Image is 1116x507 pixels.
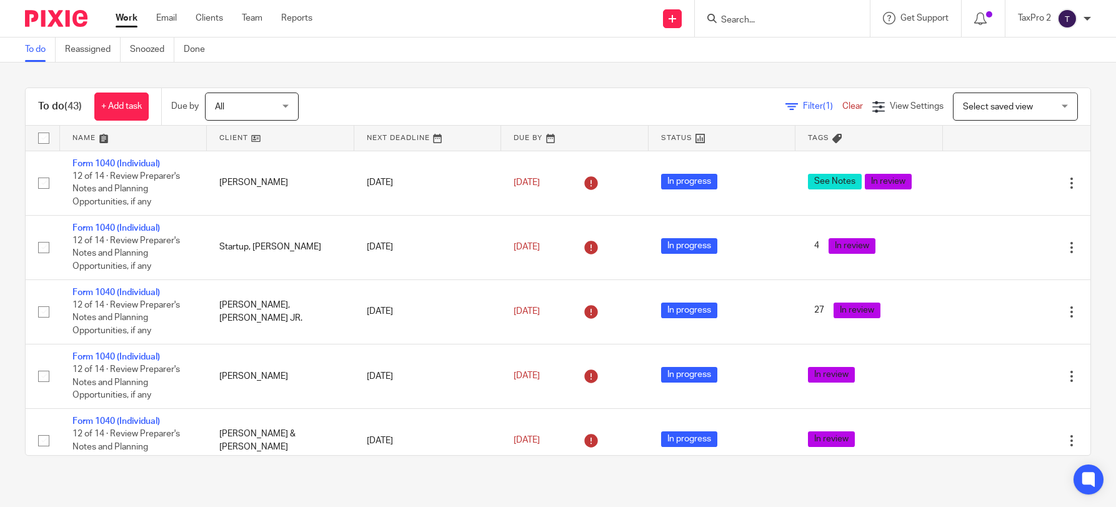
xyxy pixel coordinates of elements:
[514,243,540,251] span: [DATE]
[38,100,82,113] h1: To do
[207,151,354,215] td: [PERSON_NAME]
[808,238,825,254] span: 4
[242,12,262,24] a: Team
[25,38,56,62] a: To do
[207,215,354,279] td: Startup, [PERSON_NAME]
[72,353,160,361] a: Form 1040 (Individual)
[865,174,912,189] span: In review
[661,367,717,383] span: In progress
[661,174,717,189] span: In progress
[890,102,944,111] span: View Settings
[963,103,1033,111] span: Select saved view
[25,10,87,27] img: Pixie
[130,38,174,62] a: Snoozed
[94,93,149,121] a: + Add task
[661,303,717,318] span: In progress
[808,367,855,383] span: In review
[72,236,180,271] span: 12 of 14 · Review Preparer's Notes and Planning Opportunities, if any
[72,288,160,297] a: Form 1040 (Individual)
[72,417,160,426] a: Form 1040 (Individual)
[808,431,855,447] span: In review
[823,102,833,111] span: (1)
[184,38,214,62] a: Done
[354,408,501,473] td: [DATE]
[354,344,501,408] td: [DATE]
[72,172,180,206] span: 12 of 14 · Review Preparer's Notes and Planning Opportunities, if any
[196,12,223,24] a: Clients
[207,279,354,344] td: [PERSON_NAME], [PERSON_NAME] JR.
[514,371,540,380] span: [DATE]
[808,134,829,141] span: Tags
[1018,12,1051,24] p: TaxPro 2
[808,303,830,318] span: 27
[156,12,177,24] a: Email
[900,14,949,23] span: Get Support
[72,224,160,233] a: Form 1040 (Individual)
[207,344,354,408] td: [PERSON_NAME]
[514,178,540,187] span: [DATE]
[72,301,180,335] span: 12 of 14 · Review Preparer's Notes and Planning Opportunities, if any
[842,102,863,111] a: Clear
[116,12,137,24] a: Work
[661,238,717,254] span: In progress
[808,174,862,189] span: See Notes
[65,38,121,62] a: Reassigned
[64,101,82,111] span: (43)
[72,365,180,399] span: 12 of 14 · Review Preparer's Notes and Planning Opportunities, if any
[72,159,160,168] a: Form 1040 (Individual)
[1057,9,1077,29] img: svg%3E
[171,100,199,113] p: Due by
[215,103,224,111] span: All
[72,429,180,464] span: 12 of 14 · Review Preparer's Notes and Planning Opportunities, if any
[514,307,540,316] span: [DATE]
[803,102,842,111] span: Filter
[354,279,501,344] td: [DATE]
[354,215,501,279] td: [DATE]
[207,408,354,473] td: [PERSON_NAME] & [PERSON_NAME]
[354,151,501,215] td: [DATE]
[281,12,312,24] a: Reports
[661,431,717,447] span: In progress
[834,303,880,318] span: In review
[514,436,540,445] span: [DATE]
[829,238,875,254] span: In review
[720,15,832,26] input: Search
